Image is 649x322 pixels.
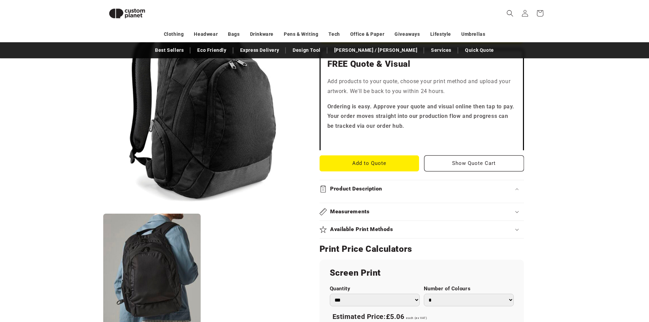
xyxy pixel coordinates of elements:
a: Umbrellas [461,28,485,40]
span: £5.06 [386,312,404,321]
button: Show Quote Cart [424,155,524,171]
a: Clothing [164,28,184,40]
summary: Measurements [320,203,524,220]
a: Services [428,44,455,56]
h2: FREE Quote & Visual [327,59,516,70]
a: Express Delivery [237,44,283,56]
a: Giveaways [395,28,420,40]
a: Lifestyle [430,28,451,40]
a: Tech [328,28,340,40]
a: Bags [228,28,239,40]
a: Quick Quote [462,44,497,56]
summary: Product Description [320,180,524,198]
a: [PERSON_NAME] / [PERSON_NAME] [331,44,421,56]
span: each (ex VAT) [406,316,427,320]
a: Drinkware [250,28,274,40]
img: Custom Planet [103,3,151,24]
a: Best Sellers [152,44,187,56]
h2: Measurements [330,208,370,215]
summary: Search [503,6,517,21]
p: Add products to your quote, choose your print method and upload your artwork. We'll be back to yo... [327,77,516,96]
iframe: Customer reviews powered by Trustpilot [327,137,516,143]
button: Add to Quote [320,155,419,171]
h2: Available Print Methods [330,226,393,233]
h2: Screen Print [330,267,514,278]
a: Eco Friendly [194,44,230,56]
h2: Product Description [330,185,382,193]
summary: Available Print Methods [320,221,524,238]
iframe: Chat Widget [535,248,649,322]
a: Pens & Writing [284,28,318,40]
a: Design Tool [289,44,324,56]
h2: Print Price Calculators [320,244,524,255]
a: Headwear [194,28,218,40]
a: Office & Paper [350,28,384,40]
label: Quantity [330,286,420,292]
strong: Ordering is easy. Approve your quote and visual online then tap to pay. Your order moves straight... [327,103,515,129]
label: Number of Colours [424,286,514,292]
